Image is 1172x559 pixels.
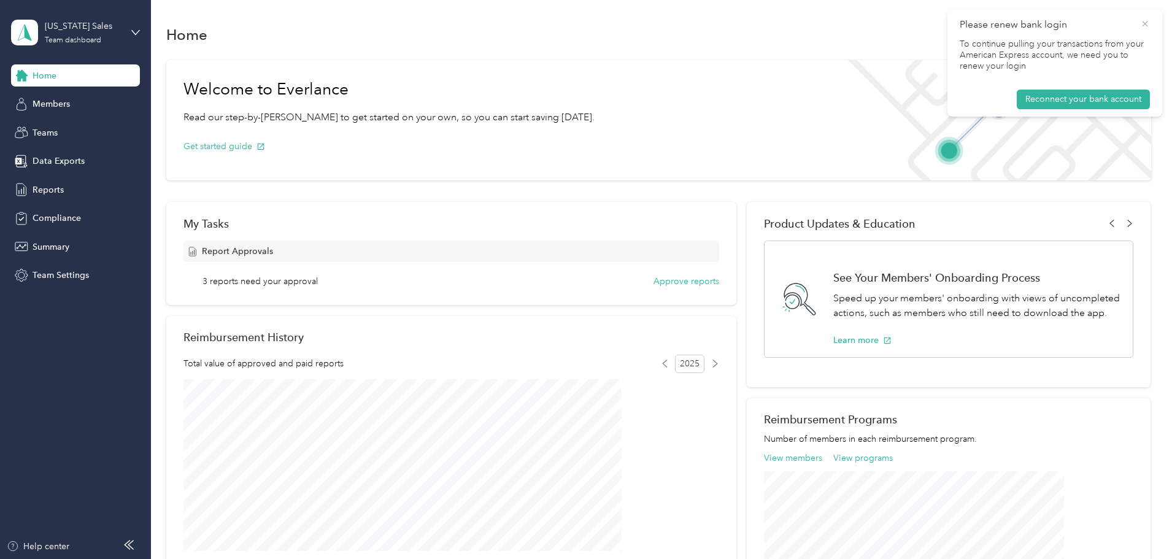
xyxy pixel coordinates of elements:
button: View programs [833,452,893,465]
h1: Welcome to Everlance [183,80,595,99]
span: Compliance [33,212,81,225]
span: Home [33,69,56,82]
span: Teams [33,126,58,139]
span: Team Settings [33,269,89,282]
div: My Tasks [183,217,719,230]
span: Summary [33,241,69,253]
h1: See Your Members' Onboarding Process [833,271,1120,284]
h2: Reimbursement History [183,331,304,344]
iframe: Everlance-gr Chat Button Frame [1103,490,1172,559]
button: Help center [7,540,69,553]
p: Speed up your members' onboarding with views of uncompleted actions, such as members who still ne... [833,291,1120,321]
span: Members [33,98,70,110]
button: Approve reports [653,275,719,288]
span: Total value of approved and paid reports [183,357,344,370]
h1: Home [166,28,207,41]
span: 3 reports need your approval [202,275,318,288]
button: Learn more [833,334,892,347]
img: Welcome to everlance [836,60,1151,180]
p: To continue pulling your transactions from your American Express account, we need you to renew yo... [960,39,1150,72]
p: Please renew bank login [960,17,1132,33]
p: Number of members in each reimbursement program. [764,433,1133,445]
span: Reports [33,183,64,196]
button: View members [764,452,822,465]
button: Reconnect your bank account [1017,90,1150,109]
span: Data Exports [33,155,85,168]
span: 2025 [675,355,704,373]
div: Team dashboard [45,37,101,44]
div: [US_STATE] Sales [45,20,121,33]
h2: Reimbursement Programs [764,413,1133,426]
button: Get started guide [183,140,265,153]
span: Product Updates & Education [764,217,916,230]
span: Report Approvals [202,245,273,258]
p: Read our step-by-[PERSON_NAME] to get started on your own, so you can start saving [DATE]. [183,110,595,125]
